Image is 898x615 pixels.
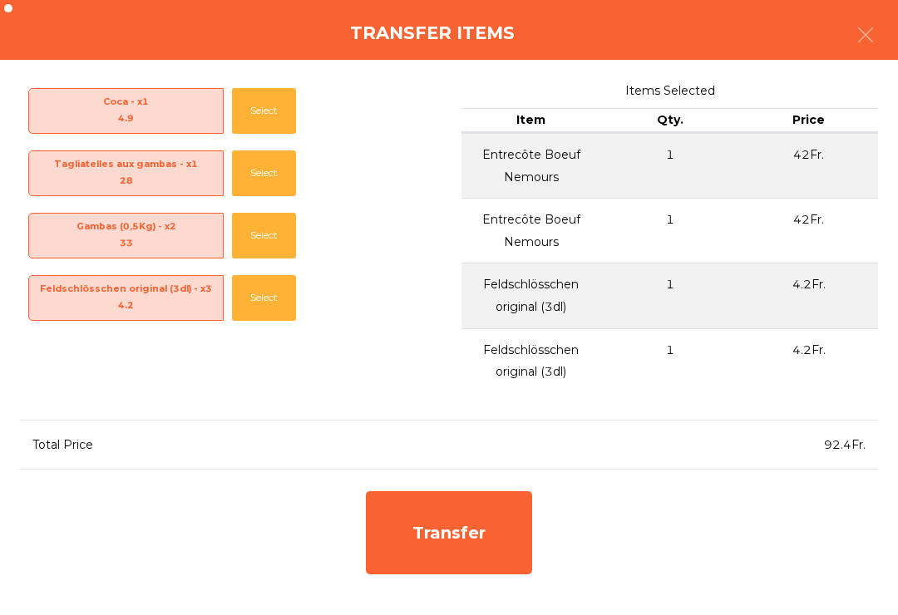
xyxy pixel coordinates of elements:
span: Gambas (0,5Kg) - x2 [29,219,223,253]
th: Qty. [600,108,739,133]
td: 42Fr. [739,198,878,263]
h4: Transfer items [350,21,515,46]
td: 42Fr. [739,133,878,198]
td: 1 [600,198,739,263]
button: Select [232,150,296,196]
span: Tagliatelles aux gambas - x1 [29,156,223,190]
span: Items Selected [461,80,878,102]
button: Select [232,88,296,134]
button: Select [232,275,296,321]
button: Select [232,213,296,258]
td: Feldschlösschen original (3dl) [461,328,600,393]
span: Total Price [32,437,93,452]
td: 1 [600,328,739,393]
td: 4.2Fr. [739,263,878,327]
td: 4.2Fr. [739,328,878,393]
td: 1 [600,263,739,327]
span: Feldschlösschen original (3dl) - x3 [29,281,223,315]
th: Price [739,108,878,133]
div: 33 [29,235,223,253]
td: 1 [600,133,739,198]
td: Entrecôte Boeuf Nemours [461,198,600,263]
div: 4.2 [29,298,223,315]
td: Feldschlösschen original (3dl) [461,263,600,327]
div: 28 [29,173,223,190]
span: Coca - x1 [29,94,223,128]
th: Item [461,108,600,133]
td: Entrecôte Boeuf Nemours [461,133,600,198]
div: Transfer [366,491,532,574]
span: 92.4Fr. [824,437,866,452]
div: 4.9 [29,111,223,128]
